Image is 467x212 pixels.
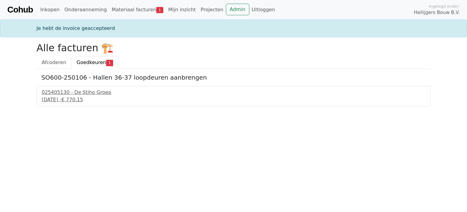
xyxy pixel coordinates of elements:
span: Heilijgers Bouw B.V. [414,9,460,16]
span: Afcoderen [42,59,66,65]
a: Onderaanneming [62,4,109,16]
span: 1 [106,60,113,66]
span: 1 [156,7,163,13]
h2: Alle facturen 🏗️ [36,42,431,54]
a: Afcoderen [36,56,71,69]
a: Materiaal facturen1 [109,4,166,16]
span: Ingelogd onder: [429,3,460,9]
span: Goedkeuren [77,59,106,65]
div: 025405130 - De Stiho Groep [42,89,425,96]
a: Cohub [7,2,33,17]
span: € 770,15 [61,97,83,102]
a: Admin [226,4,249,15]
a: Goedkeuren1 [71,56,118,69]
a: 025405130 - De Stiho Groep[DATE] -€ 770,15 [42,89,425,103]
div: Je hebt de invoice geaccepteerd [33,25,434,32]
a: Inkopen [38,4,62,16]
h5: SO600-250106 - Hallen 36-37 loopdeuren aanbrengen [41,74,426,81]
a: Projecten [198,4,226,16]
div: [DATE] - [42,96,425,103]
a: Uitloggen [249,4,278,16]
a: Mijn inzicht [166,4,198,16]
